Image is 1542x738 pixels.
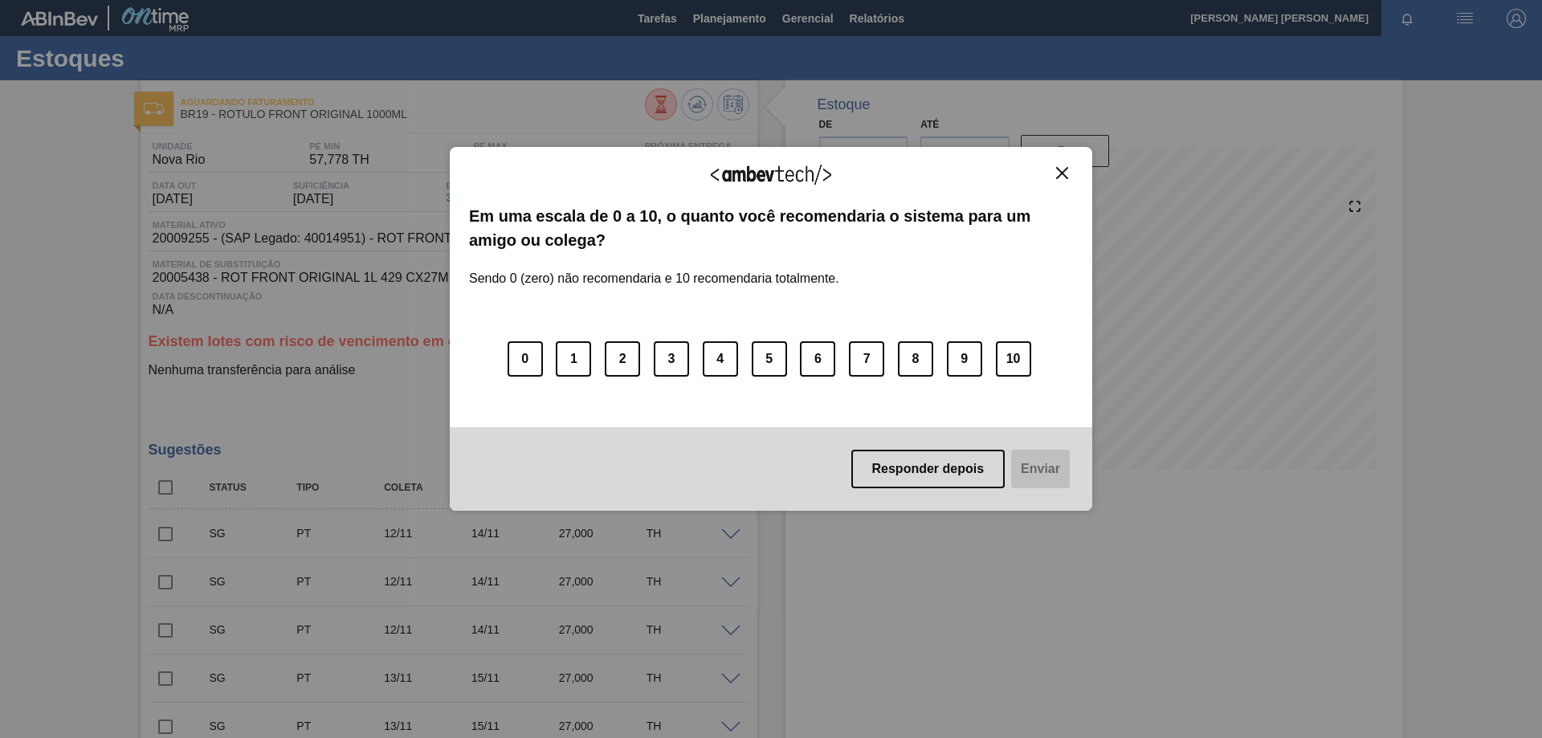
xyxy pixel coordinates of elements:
[1051,166,1073,180] button: Close
[947,341,982,377] button: 9
[469,252,839,286] label: Sendo 0 (zero) não recomendaria e 10 recomendaria totalmente.
[898,341,933,377] button: 8
[800,341,835,377] button: 6
[654,341,689,377] button: 3
[752,341,787,377] button: 5
[1056,167,1068,179] img: Close
[851,450,1006,488] button: Responder depois
[556,341,591,377] button: 1
[711,165,831,185] img: Logo Ambevtech
[469,204,1073,253] label: Em uma escala de 0 a 10, o quanto você recomendaria o sistema para um amigo ou colega?
[605,341,640,377] button: 2
[508,341,543,377] button: 0
[703,341,738,377] button: 4
[849,341,884,377] button: 7
[996,341,1031,377] button: 10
